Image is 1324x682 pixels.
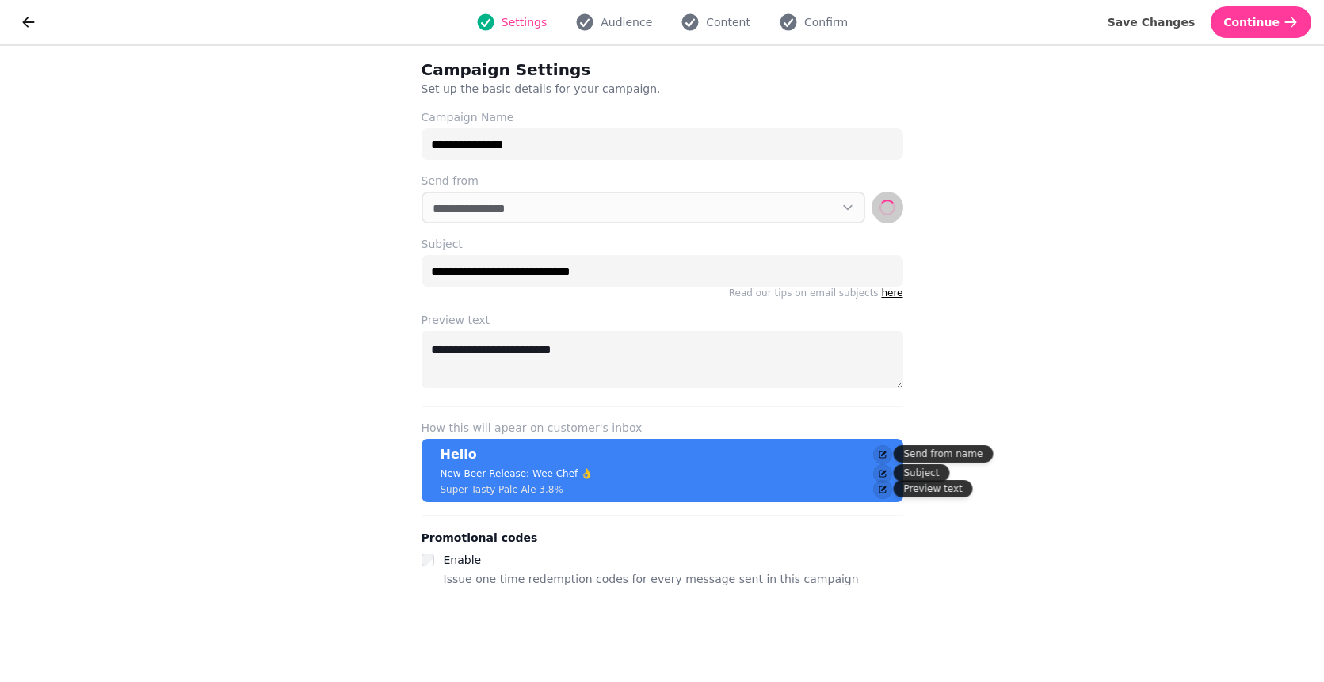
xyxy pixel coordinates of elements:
label: Enable [444,554,482,566]
button: go back [13,6,44,38]
legend: Promotional codes [422,528,538,547]
span: Settings [502,14,547,30]
div: Subject [894,464,950,482]
div: Send from name [894,445,994,463]
div: Preview text [894,480,973,497]
button: Continue [1211,6,1311,38]
h2: Campaign Settings [422,59,726,81]
label: How this will apear on customer's inbox [422,420,903,436]
button: Save Changes [1095,6,1208,38]
label: Campaign Name [422,109,903,125]
span: Confirm [804,14,848,30]
p: New Beer Release: Wee Chef 👌 [441,467,593,480]
p: Super Tasty Pale Ale 3.8% [441,483,563,496]
span: Content [706,14,750,30]
p: Issue one time redemption codes for every message sent in this campaign [444,570,859,589]
span: Continue [1223,17,1280,28]
label: Preview text [422,312,903,328]
p: Hello [441,445,477,464]
p: Read our tips on email subjects [422,287,903,299]
a: here [881,288,902,299]
label: Subject [422,236,903,252]
span: Audience [601,14,652,30]
span: Save Changes [1108,17,1196,28]
label: Send from [422,173,903,189]
p: Set up the basic details for your campaign. [422,81,827,97]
